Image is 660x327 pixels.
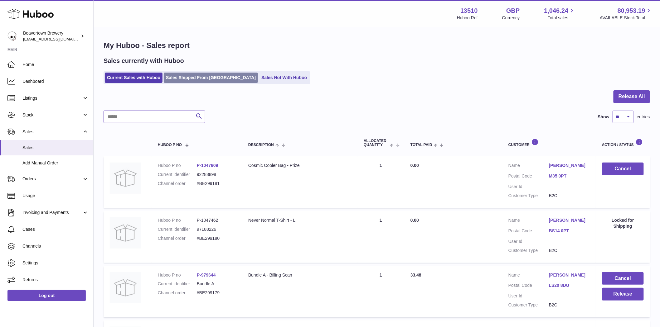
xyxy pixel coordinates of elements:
[618,7,645,15] span: 80,953.19
[197,172,236,178] dd: 92288898
[22,176,82,182] span: Orders
[600,15,653,21] span: AVAILABLE Stock Total
[508,217,549,225] dt: Name
[22,243,89,249] span: Channels
[549,272,590,278] a: [PERSON_NAME]
[508,173,549,181] dt: Postal Code
[508,228,549,235] dt: Postal Code
[23,30,79,42] div: Beavertown Brewery
[259,73,309,83] a: Sales Not With Huboo
[110,217,141,249] img: no-photo.jpg
[508,184,549,190] dt: User Id
[22,95,82,101] span: Listings
[602,288,644,301] button: Release
[104,40,650,50] h1: My Huboo - Sales report
[22,78,89,84] span: Dashboard
[7,290,86,301] a: Log out
[410,218,419,223] span: 0.00
[22,193,89,199] span: Usage
[22,277,89,283] span: Returns
[22,129,82,135] span: Sales
[197,272,216,277] a: P-979644
[506,7,520,15] strong: GBP
[544,7,576,21] a: 1,046.24 Total sales
[508,139,590,147] div: Customer
[197,290,236,296] dd: #BE299179
[22,160,89,166] span: Add Manual Order
[364,139,388,147] span: ALLOCATED Quantity
[602,163,644,175] button: Cancel
[197,181,236,187] dd: #BE299181
[457,15,478,21] div: Huboo Ref
[410,272,421,277] span: 33.48
[164,73,258,83] a: Sales Shipped From [GEOGRAPHIC_DATA]
[158,217,197,223] dt: Huboo P no
[614,90,650,103] button: Release All
[158,172,197,178] dt: Current identifier
[248,143,274,147] span: Description
[602,139,644,147] div: Action / Status
[104,57,184,65] h2: Sales currently with Huboo
[598,114,609,120] label: Show
[22,62,89,68] span: Home
[158,181,197,187] dt: Channel order
[508,302,549,308] dt: Customer Type
[549,217,590,223] a: [PERSON_NAME]
[602,272,644,285] button: Cancel
[548,15,575,21] span: Total sales
[357,156,404,208] td: 1
[158,235,197,241] dt: Channel order
[549,248,590,254] dd: B2C
[637,114,650,120] span: entries
[508,282,549,290] dt: Postal Code
[549,302,590,308] dd: B2C
[549,173,590,179] a: M35 0PT
[158,272,197,278] dt: Huboo P no
[600,7,653,21] a: 80,953.19 AVAILABLE Stock Total
[158,143,182,147] span: Huboo P no
[158,226,197,232] dt: Current identifier
[549,193,590,199] dd: B2C
[549,282,590,288] a: LS20 8DU
[508,248,549,254] dt: Customer Type
[22,210,82,216] span: Invoicing and Payments
[602,217,644,229] div: Locked for Shipping
[357,211,404,263] td: 1
[22,112,82,118] span: Stock
[197,235,236,241] dd: #BE299180
[7,31,17,41] img: internalAdmin-13510@internal.huboo.com
[508,293,549,299] dt: User Id
[197,163,218,168] a: P-1047609
[197,226,236,232] dd: 97188226
[248,163,351,168] div: Cosmic Cooler Bag - Prize
[158,290,197,296] dt: Channel order
[197,281,236,287] dd: Bundle A
[357,266,404,318] td: 1
[544,7,569,15] span: 1,046.24
[410,163,419,168] span: 0.00
[549,163,590,168] a: [PERSON_NAME]
[22,145,89,151] span: Sales
[508,163,549,170] dt: Name
[508,239,549,244] dt: User Id
[110,272,141,303] img: no-photo.jpg
[110,163,141,194] img: no-photo.jpg
[549,228,590,234] a: BS14 0PT
[158,281,197,287] dt: Current identifier
[502,15,520,21] div: Currency
[460,7,478,15] strong: 13510
[410,143,432,147] span: Total paid
[105,73,163,83] a: Current Sales with Huboo
[508,193,549,199] dt: Customer Type
[22,226,89,232] span: Cases
[248,217,351,223] div: Never Normal T-Shirt - L
[22,260,89,266] span: Settings
[197,217,236,223] dd: P-1047462
[248,272,351,278] div: Bundle A - Billing Scan
[158,163,197,168] dt: Huboo P no
[23,36,92,41] span: [EMAIL_ADDRESS][DOMAIN_NAME]
[508,272,549,280] dt: Name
